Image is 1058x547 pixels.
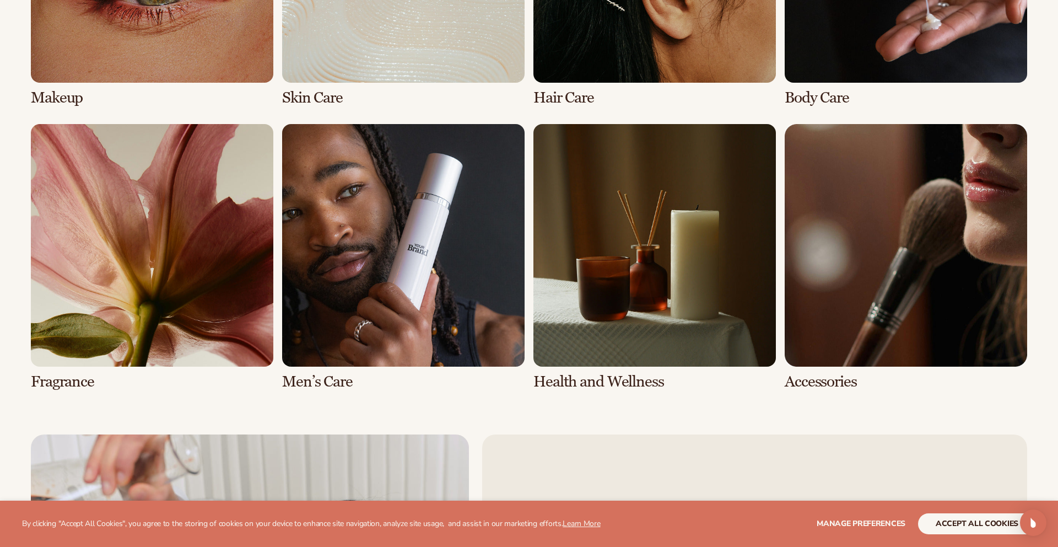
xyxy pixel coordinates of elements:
a: Learn More [563,518,600,529]
button: Manage preferences [817,513,905,534]
button: accept all cookies [918,513,1036,534]
span: Manage preferences [817,518,905,529]
h3: Hair Care [533,89,776,106]
div: Open Intercom Messenger [1020,510,1046,536]
h3: Skin Care [282,89,525,106]
div: 5 / 8 [31,124,273,390]
h3: Makeup [31,89,273,106]
div: 6 / 8 [282,124,525,390]
p: By clicking "Accept All Cookies", you agree to the storing of cookies on your device to enhance s... [22,519,601,529]
div: 8 / 8 [785,124,1027,390]
h3: Body Care [785,89,1027,106]
div: 7 / 8 [533,124,776,390]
